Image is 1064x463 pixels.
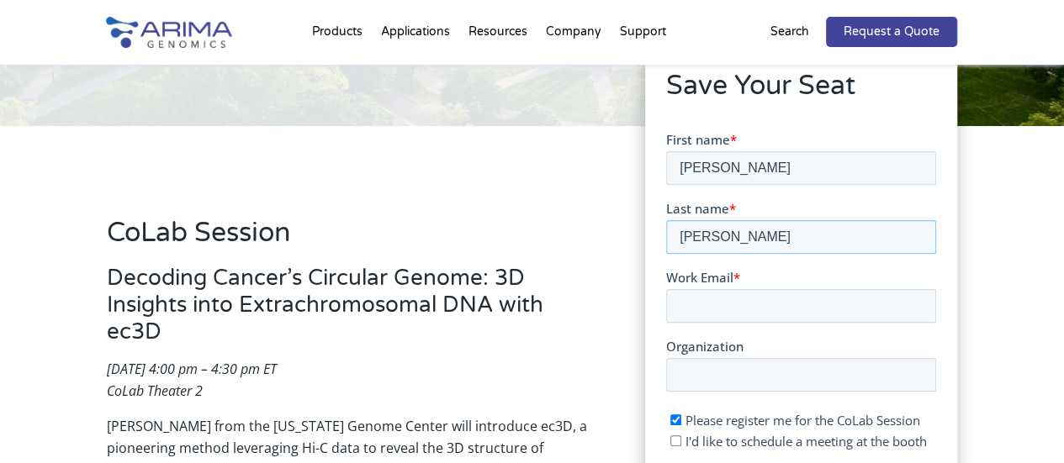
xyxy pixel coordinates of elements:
em: CoLab Theater 2 [107,381,203,400]
p: Search [770,21,809,43]
h3: Decoding Cancer’s Circular Genome: 3D Insights into Extrachromosomal DNA with ec3D [107,265,599,358]
h2: CoLab Session [107,214,599,265]
h2: Save Your Seat [666,67,936,118]
img: Arima-Genomics-logo [106,17,232,48]
a: Request a Quote [826,17,957,47]
em: [DATE] 4:00 pm – 4:30 pm ET [107,360,277,378]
